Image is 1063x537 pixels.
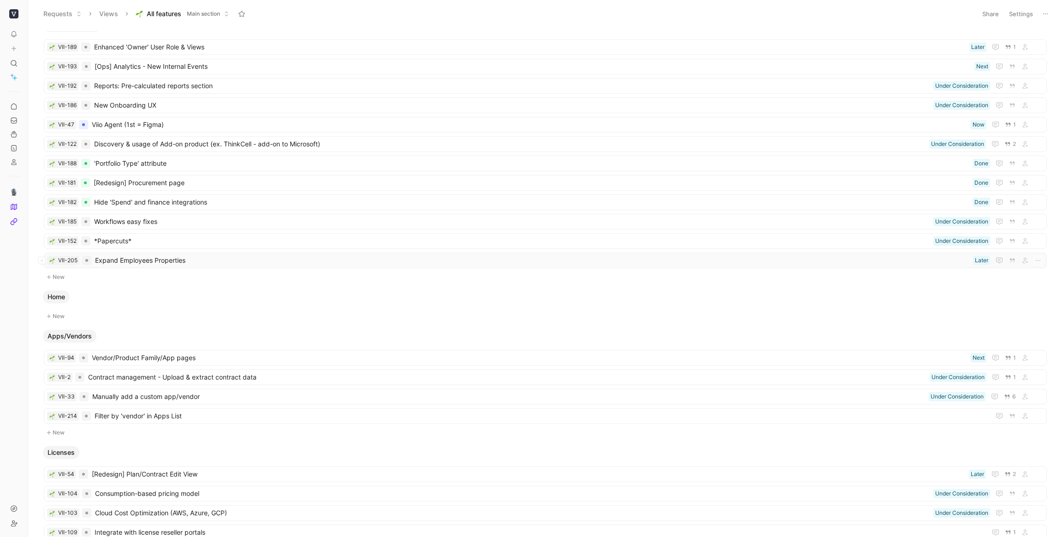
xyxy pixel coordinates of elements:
span: 1 [1013,530,1016,535]
div: Under Consideration [931,392,984,401]
div: VII-188 [58,159,77,168]
div: VII-109 [58,528,77,537]
div: VII-182 [58,198,77,207]
span: 1 [1013,355,1016,361]
div: VII-47 [58,120,74,129]
a: 🌱VII-189Enhanced 'Owner' User Role & ViewsLater1 [44,39,1047,55]
div: VII-192 [58,81,77,91]
span: Discovery & usage of Add-on product (ex. ThinkCell - add-on to Microsoft) [94,139,926,150]
span: Enhanced 'Owner' User Role & Views [94,42,966,53]
a: 🌱VII-152*Papercuts*Under Consideration [44,233,1047,249]
button: 1 [1003,372,1018,382]
span: Hide 'Spend' and finance integrations [94,197,969,208]
div: VII-103 [58,508,78,518]
div: Under Consideration [931,139,984,149]
span: Workflows easy fixes [94,216,930,227]
span: Home [48,292,65,302]
a: 🌱VII-188'Portfolio Type' attributeDone [44,156,1047,171]
span: Apps/Vendors [48,332,92,341]
button: 1 [1003,120,1018,130]
div: Under Consideration [935,81,988,91]
button: 🌱 [49,199,55,205]
button: 🌱 [49,374,55,380]
img: 🌱 [49,375,55,380]
div: Done [974,178,988,187]
img: 🌱 [49,356,55,361]
a: 🌱VII-192Reports: Pre-calculated reports sectionUnder Consideration [44,78,1047,94]
div: 🌱 [49,63,55,70]
img: 🌱 [49,122,55,128]
img: 🌱 [136,10,143,18]
div: Under Consideration [932,373,985,382]
button: 🌱 [49,413,55,419]
a: 🌱VII-182Hide 'Spend' and finance integrationsDone [44,194,1047,210]
div: VII-214 [58,411,77,421]
img: 🌱 [49,161,55,167]
div: VII-104 [58,489,78,498]
img: 🌱 [49,103,55,109]
div: VII-152 [58,236,77,246]
button: 🌱 [49,510,55,516]
div: 🌱 [49,141,55,147]
img: 🌱 [49,394,55,400]
div: VII-186 [58,101,77,110]
button: 2 [1003,139,1018,149]
a: 🌱VII-185Workflows easy fixesUnder Consideration [44,214,1047,229]
div: VII-185 [58,217,77,226]
img: 🌱 [49,258,55,264]
span: [Redesign] Plan/Contract Edit View [92,469,965,480]
button: 🌱 [49,44,55,50]
img: 🌱 [49,142,55,147]
span: 1 [1013,44,1016,50]
a: 🌱VII-205Expand Employees PropertiesLater [44,253,1047,268]
button: 🌱 [49,83,55,89]
button: 🌱 [49,102,55,109]
span: Filter by 'vendor' in Apps List [95,410,986,422]
a: 🌱VII-214Filter by 'vendor' in Apps List [44,408,1047,424]
span: 'Portfolio Type' attribute [94,158,969,169]
div: VII-189 [58,42,77,52]
div: Next [973,353,985,362]
div: VII-33 [58,392,75,401]
button: 2 [1003,469,1018,479]
button: Settings [1005,7,1037,20]
a: 🌱VII-2Contract management - Upload & extract contract dataUnder Consideration1 [44,369,1047,385]
a: 🌱VII-104Consumption-based pricing modelUnder Consideration [44,486,1047,501]
div: 🌱 [49,121,55,128]
div: Later [971,42,985,52]
div: No Product areaNew [39,19,1051,283]
img: 🌱 [49,239,55,244]
span: 1 [1013,374,1016,380]
div: VII-205 [58,256,78,265]
button: 🌱 [49,355,55,361]
a: 🌱VII-54[Redesign] Plan/Contract Edit ViewLater2 [44,466,1047,482]
div: Done [974,198,988,207]
button: 🌱 [49,218,55,225]
button: Requests [39,7,86,21]
a: 🌱VII-33Manually add a custom app/vendorUnder Consideration6 [44,389,1047,404]
div: Next [976,62,988,71]
div: Under Consideration [935,508,988,518]
a: 🎙️ [7,186,20,199]
img: 🌱 [49,64,55,70]
div: VII-181 [58,178,76,187]
div: Under Consideration [935,236,988,246]
img: Viio [9,9,18,18]
div: Later [971,470,984,479]
button: 🌱 [49,160,55,167]
div: Under Consideration [935,489,988,498]
button: 🌱 [49,490,55,497]
button: 🌱 [49,238,55,244]
a: 🌱VII-122Discovery & usage of Add-on product (ex. ThinkCell - add-on to Microsoft)Under Considerat... [44,136,1047,152]
div: VII-122 [58,139,77,149]
button: 1 [1003,353,1018,363]
div: 🌱 [49,529,55,536]
img: 🌱 [49,219,55,225]
button: Viio [7,7,20,20]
